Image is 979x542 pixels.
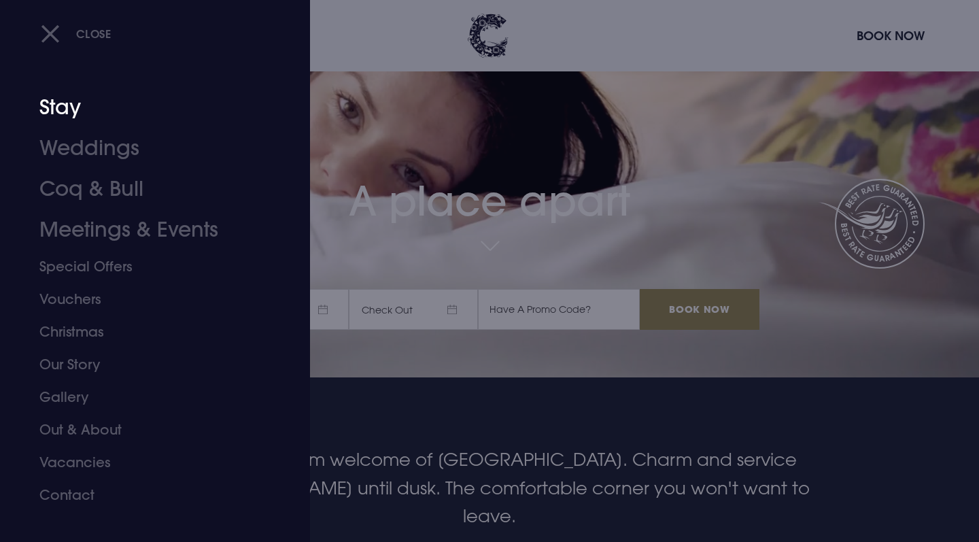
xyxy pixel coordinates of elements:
a: Gallery [39,381,254,413]
a: Special Offers [39,250,254,283]
a: Weddings [39,128,254,169]
a: Vouchers [39,283,254,316]
button: Close [41,20,111,48]
a: Meetings & Events [39,209,254,250]
a: Stay [39,87,254,128]
span: Close [76,27,111,41]
a: Coq & Bull [39,169,254,209]
a: Christmas [39,316,254,348]
a: Out & About [39,413,254,446]
a: Our Story [39,348,254,381]
a: Contact [39,479,254,511]
a: Vacancies [39,446,254,479]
